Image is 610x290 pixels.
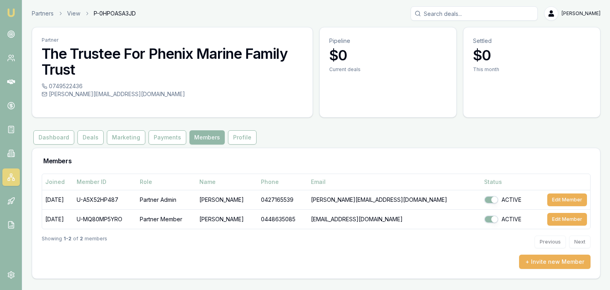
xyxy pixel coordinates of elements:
[329,47,447,63] h3: $0
[484,215,531,223] div: ACTIVE
[42,190,73,209] td: [DATE]
[32,10,54,17] a: Partners
[562,10,600,17] span: [PERSON_NAME]
[308,190,481,209] td: [PERSON_NAME][EMAIL_ADDRESS][DOMAIN_NAME]
[258,209,307,229] td: 0448635085
[473,66,591,73] div: This month
[42,82,303,90] div: 0749522436
[77,130,104,145] button: Deals
[519,255,591,269] button: + Invite new Member
[42,37,303,43] p: Partner
[484,178,531,186] div: Status
[42,90,303,98] div: [PERSON_NAME][EMAIL_ADDRESS][DOMAIN_NAME]
[411,6,538,21] input: Search deals
[547,213,587,226] button: Edit Member
[64,236,71,248] strong: 1 - 2
[73,190,137,209] td: U-A5X52HP487
[258,190,307,209] td: 0427165539
[473,47,591,63] h3: $0
[33,130,74,145] button: Dashboard
[329,37,447,45] p: Pipeline
[473,37,591,45] p: Settled
[94,10,136,17] span: P-0HPOASA3JD
[67,10,80,17] a: View
[42,46,303,77] h3: The Trustee For Phenix Marine Family Trust
[196,190,258,209] td: [PERSON_NAME]
[137,190,196,209] td: Partner Admin
[261,178,304,186] div: Phone
[484,196,531,204] div: ACTIVE
[149,130,186,145] button: Payments
[45,178,70,186] div: Joined
[228,130,257,145] button: Profile
[43,158,71,164] h3: Members
[308,209,481,229] td: [EMAIL_ADDRESS][DOMAIN_NAME]
[77,178,133,186] div: Member ID
[199,178,255,186] div: Name
[140,178,193,186] div: Role
[189,130,225,145] button: Members
[137,209,196,229] td: Partner Member
[73,209,137,229] td: U-MQ80MP5YRO
[311,178,478,186] div: Email
[329,66,447,73] div: Current deals
[196,209,258,229] td: [PERSON_NAME]
[6,8,16,17] img: emu-icon-u.png
[80,236,83,248] strong: 2
[42,236,107,248] div: Showing of members
[32,10,136,17] nav: breadcrumb
[42,209,73,229] td: [DATE]
[547,193,587,206] button: Edit Member
[107,130,145,145] button: Marketing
